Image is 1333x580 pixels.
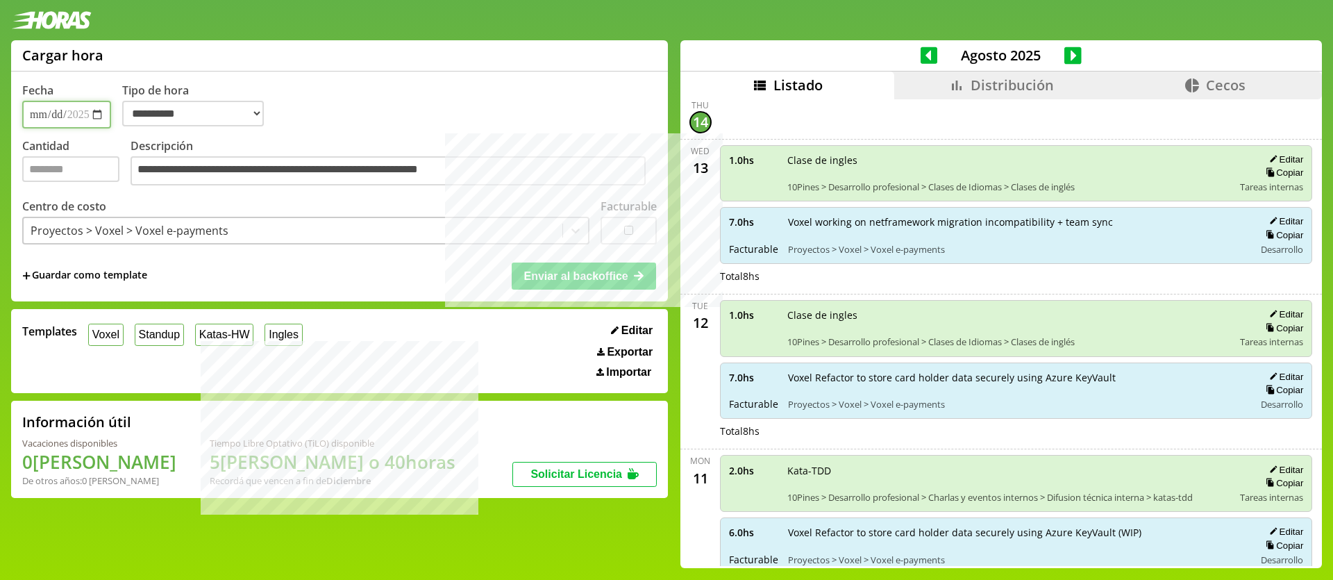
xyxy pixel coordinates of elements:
[122,83,275,129] label: Tipo de hora
[787,154,1231,167] span: Clase de ingles
[11,11,92,29] img: logotipo
[1261,384,1303,396] button: Copiar
[1240,491,1303,504] span: Tareas internas
[512,462,657,487] button: Solicitar Licencia
[601,199,657,214] label: Facturable
[1261,243,1303,256] span: Desarrollo
[22,268,147,283] span: +Guardar como template
[122,101,264,126] select: Tipo de hora
[729,397,778,411] span: Facturable
[691,145,710,157] div: Wed
[1265,526,1303,538] button: Editar
[22,156,119,182] input: Cantidad
[1265,308,1303,320] button: Editar
[22,199,106,214] label: Centro de costo
[788,554,1246,566] span: Proyectos > Voxel > Voxel e-payments
[607,346,653,358] span: Exportar
[720,424,1313,438] div: Total 8 hs
[210,449,455,474] h1: 5 [PERSON_NAME] o 40 horas
[22,437,176,449] div: Vacaciones disponibles
[22,413,131,431] h2: Información útil
[729,242,778,256] span: Facturable
[22,83,53,98] label: Fecha
[720,270,1313,283] div: Total 8 hs
[788,215,1246,229] span: Voxel working on netframework migration incompatibility + team sync
[729,154,778,167] span: 1.0 hs
[512,263,656,289] button: Enviar al backoffice
[1261,540,1303,552] button: Copiar
[773,76,823,94] span: Listado
[1261,229,1303,241] button: Copiar
[1240,335,1303,348] span: Tareas internas
[788,526,1246,539] span: Voxel Refactor to store card holder data securely using Azure KeyVault (WIP)
[131,156,646,185] textarea: Descripción
[788,371,1246,384] span: Voxel Refactor to store card holder data securely using Azure KeyVault
[1265,464,1303,476] button: Editar
[729,553,778,566] span: Facturable
[1265,215,1303,227] button: Editar
[689,157,712,179] div: 13
[22,324,77,339] span: Templates
[692,300,708,312] div: Tue
[729,308,778,322] span: 1.0 hs
[1265,154,1303,165] button: Editar
[606,366,651,379] span: Importar
[593,345,657,359] button: Exportar
[729,464,778,477] span: 2.0 hs
[22,46,103,65] h1: Cargar hora
[1261,322,1303,334] button: Copiar
[788,243,1246,256] span: Proyectos > Voxel > Voxel e-payments
[689,111,712,133] div: 14
[210,474,455,487] div: Recordá que vencen a fin de
[195,324,254,345] button: Katas-HW
[787,464,1231,477] span: Kata-TDD
[690,455,710,467] div: Mon
[131,138,657,189] label: Descripción
[1261,167,1303,179] button: Copiar
[787,335,1231,348] span: 10Pines > Desarrollo profesional > Clases de Idiomas > Clases de inglés
[1206,76,1246,94] span: Cecos
[22,268,31,283] span: +
[326,474,371,487] b: Diciembre
[971,76,1054,94] span: Distribución
[265,324,302,345] button: Ingles
[937,46,1064,65] span: Agosto 2025
[135,324,184,345] button: Standup
[729,215,778,229] span: 7.0 hs
[88,324,124,345] button: Voxel
[1265,371,1303,383] button: Editar
[1240,181,1303,193] span: Tareas internas
[210,437,455,449] div: Tiempo Libre Optativo (TiLO) disponible
[787,491,1231,504] span: 10Pines > Desarrollo profesional > Charlas y eventos internos > Difusion técnica interna > katas-tdd
[530,468,622,480] span: Solicitar Licencia
[1261,554,1303,566] span: Desarrollo
[787,308,1231,322] span: Clase de ingles
[689,467,712,489] div: 11
[22,138,131,189] label: Cantidad
[31,223,228,238] div: Proyectos > Voxel > Voxel e-payments
[689,312,712,334] div: 12
[22,449,176,474] h1: 0 [PERSON_NAME]
[523,270,628,282] span: Enviar al backoffice
[729,526,778,539] span: 6.0 hs
[1261,477,1303,489] button: Copiar
[788,398,1246,411] span: Proyectos > Voxel > Voxel e-payments
[1261,398,1303,411] span: Desarrollo
[691,99,709,111] div: Thu
[729,371,778,384] span: 7.0 hs
[680,99,1322,567] div: scrollable content
[621,324,653,337] span: Editar
[22,474,176,487] div: De otros años: 0 [PERSON_NAME]
[607,324,657,338] button: Editar
[787,181,1231,193] span: 10Pines > Desarrollo profesional > Clases de Idiomas > Clases de inglés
